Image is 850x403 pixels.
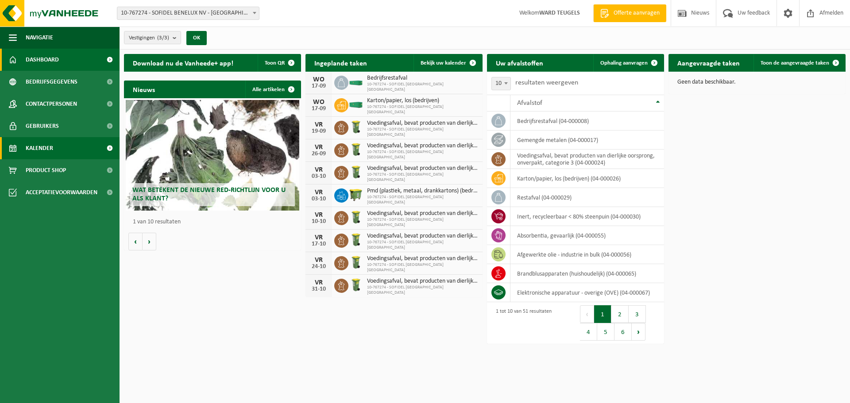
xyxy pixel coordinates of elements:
span: 10 [491,77,511,90]
button: Vorige [128,233,143,250]
h2: Uw afvalstoffen [487,54,552,71]
div: VR [310,279,328,286]
span: 10 [492,77,510,90]
div: 19-09 [310,128,328,134]
td: voedingsafval, bevat producten van dierlijke oorsprong, onverpakt, categorie 3 (04-000024) [510,150,664,169]
span: 10-767274 - SOFIDEL [GEOGRAPHIC_DATA] [GEOGRAPHIC_DATA] [367,127,478,138]
div: 17-09 [310,83,328,89]
span: 10-767274 - SOFIDEL BENELUX NV - DUFFEL [117,7,259,20]
div: WO [310,99,328,106]
h2: Ingeplande taken [305,54,376,71]
button: 3 [629,305,646,323]
div: 1 tot 10 van 51 resultaten [491,304,552,342]
img: WB-0140-HPE-GN-50 [348,255,363,270]
a: Ophaling aanvragen [593,54,663,72]
div: 17-09 [310,106,328,112]
button: Volgende [143,233,156,250]
strong: WARD TEUGELS [539,10,580,16]
p: 1 van 10 resultaten [133,219,297,225]
img: WB-0140-HPE-GN-50 [348,232,363,247]
div: 26-09 [310,151,328,157]
span: Toon de aangevraagde taken [761,60,829,66]
img: WB-1100-HPE-GN-50 [348,187,363,202]
span: Voedingsafval, bevat producten van dierlijke oorsprong, onverpakt, categorie 3 [367,165,478,172]
button: 4 [580,323,597,341]
h2: Nieuws [124,81,164,98]
span: Product Shop [26,159,66,181]
span: 10-767274 - SOFIDEL [GEOGRAPHIC_DATA] [GEOGRAPHIC_DATA] [367,285,478,296]
a: Offerte aanvragen [593,4,666,22]
td: restafval (04-000029) [510,188,664,207]
div: 10-10 [310,219,328,225]
div: VR [310,121,328,128]
span: 10-767274 - SOFIDEL [GEOGRAPHIC_DATA] [GEOGRAPHIC_DATA] [367,195,478,205]
td: bedrijfsrestafval (04-000008) [510,111,664,130]
span: Voedingsafval, bevat producten van dierlijke oorsprong, onverpakt, categorie 3 [367,120,478,127]
button: 6 [614,323,632,341]
img: HK-XC-20-GN-00 [348,78,363,86]
span: Navigatie [26,27,53,49]
div: 03-10 [310,196,328,202]
span: Dashboard [26,49,59,71]
span: Pmd (plastiek, metaal, drankkartons) (bedrijven) [367,188,478,195]
span: 10-767274 - SOFIDEL [GEOGRAPHIC_DATA] [GEOGRAPHIC_DATA] [367,217,478,228]
img: WB-0140-HPE-GN-50 [348,119,363,134]
div: 03-10 [310,173,328,180]
button: 1 [594,305,611,323]
button: 5 [597,323,614,341]
img: HK-XC-30-GN-00 [348,100,363,108]
span: 10-767274 - SOFIDEL [GEOGRAPHIC_DATA] [GEOGRAPHIC_DATA] [367,150,478,160]
img: WB-0140-HPE-GN-50 [348,165,363,180]
span: Karton/papier, los (bedrijven) [367,97,478,104]
span: Voedingsafval, bevat producten van dierlijke oorsprong, onverpakt, categorie 3 [367,233,478,240]
td: gemengde metalen (04-000017) [510,130,664,150]
span: Vestigingen [129,31,169,45]
button: Next [632,323,645,341]
span: Toon QR [265,60,285,66]
p: Geen data beschikbaar. [677,79,837,85]
div: 31-10 [310,286,328,292]
span: Bekijk uw kalender [421,60,466,66]
span: Afvalstof [517,100,542,107]
img: WB-0140-HPE-GN-50 [348,277,363,292]
a: Alle artikelen [245,81,300,98]
h2: Download nu de Vanheede+ app! [124,54,242,71]
div: VR [310,189,328,196]
span: Voedingsafval, bevat producten van dierlijke oorsprong, onverpakt, categorie 3 [367,278,478,285]
td: brandblusapparaten (huishoudelijk) (04-000065) [510,264,664,283]
div: VR [310,166,328,173]
span: Bedrijfsgegevens [26,71,77,93]
img: WB-0140-HPE-GN-50 [348,210,363,225]
td: inert, recycleerbaar < 80% steenpuin (04-000030) [510,207,664,226]
span: Wat betekent de nieuwe RED-richtlijn voor u als klant? [132,187,286,202]
span: Bedrijfsrestafval [367,75,478,82]
a: Wat betekent de nieuwe RED-richtlijn voor u als klant? [126,100,299,211]
span: Contactpersonen [26,93,77,115]
div: VR [310,144,328,151]
count: (3/3) [157,35,169,41]
button: Toon QR [258,54,300,72]
span: 10-767274 - SOFIDEL [GEOGRAPHIC_DATA] [GEOGRAPHIC_DATA] [367,104,478,115]
span: 10-767274 - SOFIDEL [GEOGRAPHIC_DATA] [GEOGRAPHIC_DATA] [367,172,478,183]
div: WO [310,76,328,83]
span: 10-767274 - SOFIDEL [GEOGRAPHIC_DATA] [GEOGRAPHIC_DATA] [367,82,478,92]
label: resultaten weergeven [515,79,578,86]
td: karton/papier, los (bedrijven) (04-000026) [510,169,664,188]
a: Toon de aangevraagde taken [753,54,845,72]
button: 2 [611,305,629,323]
span: Acceptatievoorwaarden [26,181,97,203]
td: elektronische apparatuur - overige (OVE) (04-000067) [510,283,664,302]
span: Voedingsafval, bevat producten van dierlijke oorsprong, onverpakt, categorie 3 [367,255,478,262]
a: Bekijk uw kalender [413,54,482,72]
span: 10-767274 - SOFIDEL BENELUX NV - DUFFEL [117,7,259,19]
span: Gebruikers [26,115,59,137]
td: afgewerkte olie - industrie in bulk (04-000056) [510,245,664,264]
button: Vestigingen(3/3) [124,31,181,44]
span: Voedingsafval, bevat producten van dierlijke oorsprong, onverpakt, categorie 3 [367,210,478,217]
img: WB-0140-HPE-GN-50 [348,142,363,157]
span: 10-767274 - SOFIDEL [GEOGRAPHIC_DATA] [GEOGRAPHIC_DATA] [367,262,478,273]
span: Ophaling aanvragen [600,60,648,66]
h2: Aangevraagde taken [668,54,749,71]
div: VR [310,234,328,241]
div: 17-10 [310,241,328,247]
